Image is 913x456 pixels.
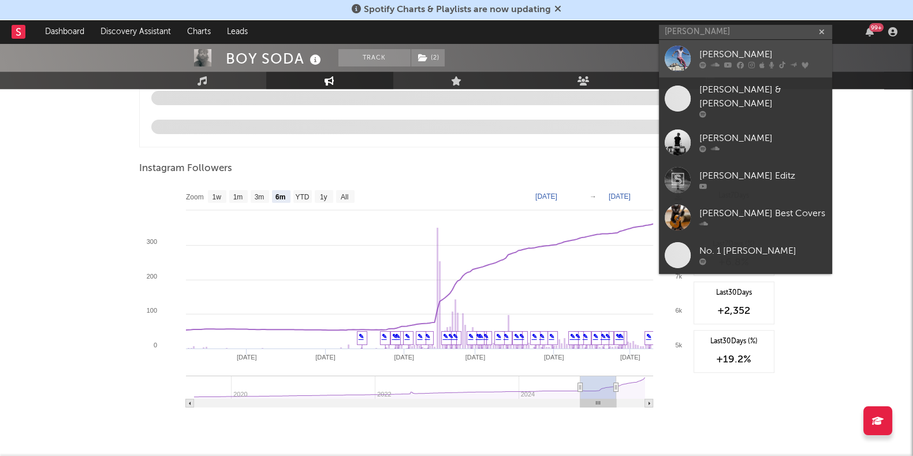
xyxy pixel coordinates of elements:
text: 200 [146,273,156,280]
a: ✎ [570,333,575,340]
a: Charts [179,20,219,43]
div: +19.2 % [700,353,768,366]
a: ✎ [483,333,489,340]
text: 6k [675,307,682,314]
a: Discovery Assistant [92,20,179,43]
button: 99+ [866,27,874,36]
a: ✎ [605,333,610,340]
a: [PERSON_NAME] Best Covers [659,199,832,236]
a: ✎ [453,333,458,340]
input: Search for artists [659,25,832,39]
a: ✎ [468,333,474,340]
div: [PERSON_NAME] [699,132,826,146]
a: ✎ [646,333,651,340]
span: ( 2 ) [411,49,445,66]
a: No. 1 [PERSON_NAME] [659,236,832,274]
button: Track [338,49,411,66]
text: → [590,192,597,201]
text: [DATE] [315,354,336,361]
div: [PERSON_NAME] Editz [699,169,826,183]
text: 5k [675,342,682,349]
span: Instagram Followers [139,162,232,176]
text: 100 [146,307,156,314]
a: ✎ [532,333,537,340]
button: (2) [411,49,445,66]
a: [PERSON_NAME] Editz [659,161,832,199]
text: 1w [212,193,221,201]
text: 3m [254,193,264,201]
a: ✎ [395,333,400,340]
a: ✎ [382,333,387,340]
text: YTD [295,193,309,201]
div: [PERSON_NAME] [699,48,826,62]
a: Leads [219,20,256,43]
text: [DATE] [236,354,256,361]
span: Spotify Charts & Playlists are now updating [364,5,551,14]
a: ✎ [359,333,364,340]
a: ✎ [519,333,524,340]
div: 99 + [869,23,884,32]
a: ✎ [448,333,453,340]
a: [PERSON_NAME] [659,124,832,161]
a: ✎ [575,333,580,340]
a: ✎ [418,333,423,340]
a: ✎ [504,333,509,340]
a: ✎ [539,333,545,340]
text: [DATE] [535,192,557,201]
div: Last 30 Days [700,288,768,298]
text: 300 [146,238,156,245]
text: 1m [233,193,243,201]
text: Zoom [186,193,204,201]
a: ✎ [405,333,410,340]
text: 7k [675,273,682,280]
span: Dismiss [554,5,561,14]
div: [PERSON_NAME] Best Covers [699,207,826,221]
a: [PERSON_NAME] & [PERSON_NAME] [659,77,832,124]
text: 1y [319,193,327,201]
text: 6m [275,193,285,201]
a: Dashboard [37,20,92,43]
a: ✎ [618,333,624,340]
div: No. 1 [PERSON_NAME] [699,244,826,258]
a: ✎ [601,333,606,340]
a: ✎ [616,333,621,340]
text: [DATE] [465,354,485,361]
div: BOY SODA [226,49,324,68]
a: ✎ [583,333,588,340]
text: [DATE] [394,354,414,361]
a: ✎ [549,333,554,340]
a: ✎ [443,333,448,340]
a: ✎ [425,333,430,340]
div: +2,352 [700,304,768,318]
a: ✎ [593,333,598,340]
a: ✎ [392,333,397,340]
div: [PERSON_NAME] & [PERSON_NAME] [699,83,826,111]
text: All [340,193,348,201]
text: [DATE] [620,354,640,361]
a: ✎ [496,333,501,340]
text: [DATE] [609,192,631,201]
a: [PERSON_NAME] [659,40,832,77]
a: ✎ [476,333,481,340]
text: 0 [153,342,156,349]
a: ✎ [514,333,519,340]
div: Last 30 Days (%) [700,336,768,347]
text: [DATE] [543,354,564,361]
